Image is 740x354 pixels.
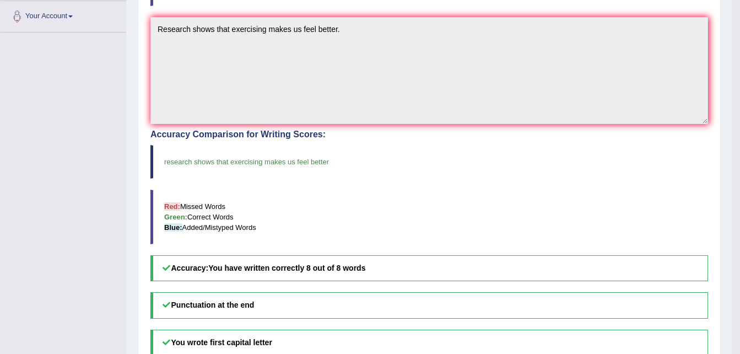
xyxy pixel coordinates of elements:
h4: Accuracy Comparison for Writing Scores: [150,130,708,140]
b: Red: [164,202,180,211]
b: Green: [164,213,187,221]
h5: Punctuation at the end [150,292,708,318]
b: You have written correctly 8 out of 8 words [208,264,365,272]
a: Your Account [1,1,126,29]
b: Blue: [164,223,182,232]
h5: Accuracy: [150,255,708,281]
blockquote: Missed Words Correct Words Added/Mistyped Words [150,190,708,244]
span: research shows that exercising makes us feel better [164,158,329,166]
